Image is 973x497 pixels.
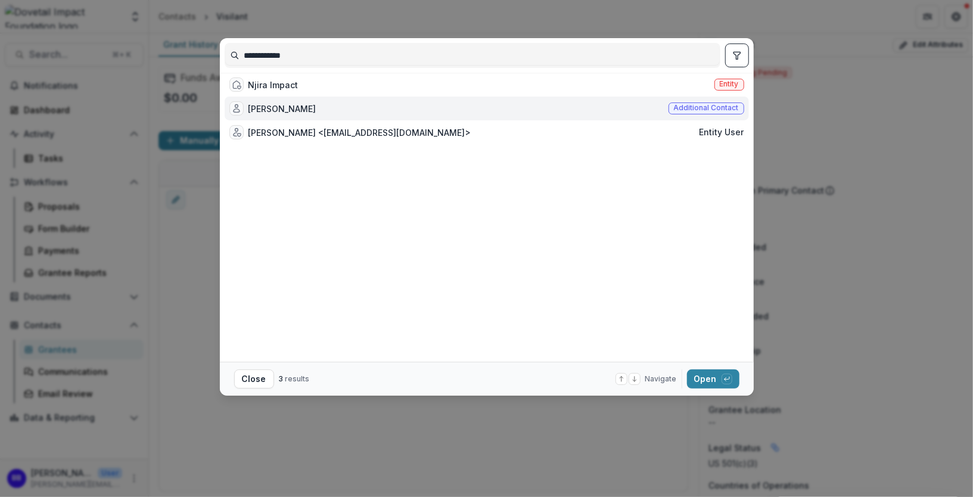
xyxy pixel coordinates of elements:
span: 3 [279,374,284,383]
span: Entity user [700,128,744,138]
span: Navigate [645,374,677,384]
span: results [285,374,310,383]
span: Entity [720,80,739,88]
div: Njira Impact [248,79,299,91]
div: [PERSON_NAME] [248,102,316,115]
div: [PERSON_NAME] <[EMAIL_ADDRESS][DOMAIN_NAME]> [248,126,471,139]
button: Open [687,369,739,389]
button: toggle filters [725,44,749,67]
span: Additional contact [674,104,739,112]
button: Close [234,369,274,389]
